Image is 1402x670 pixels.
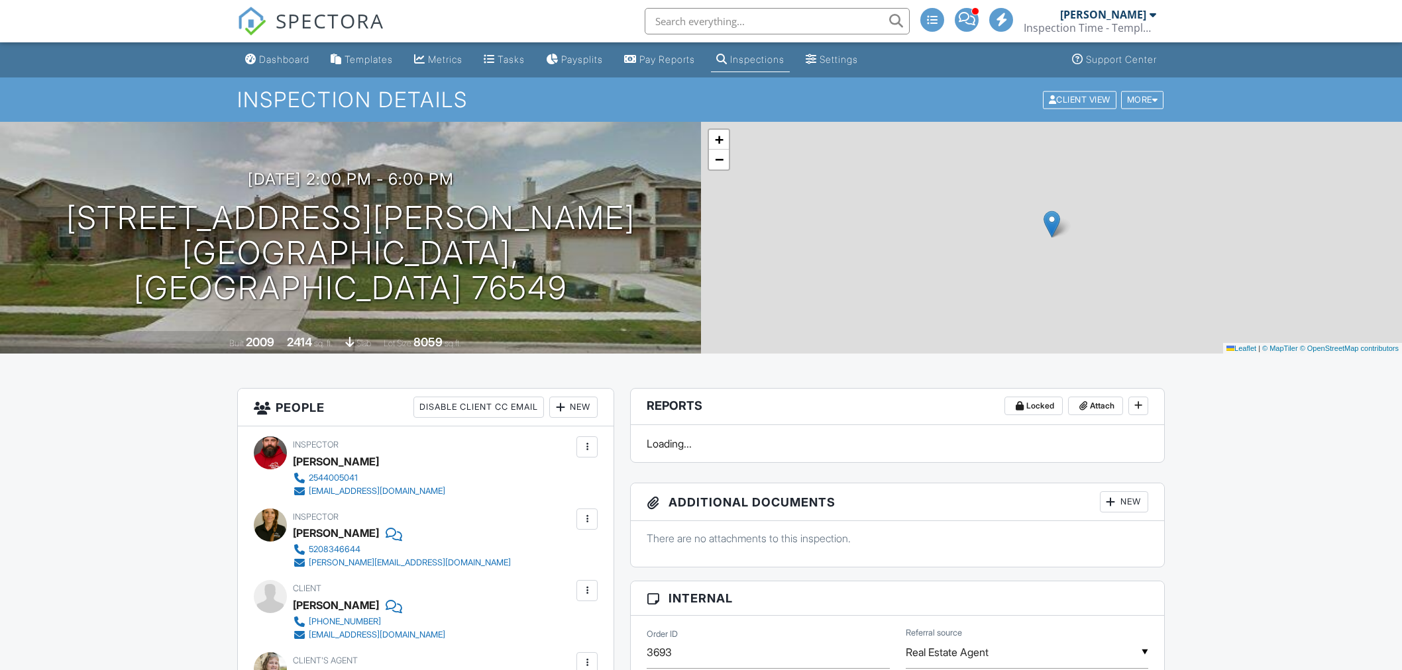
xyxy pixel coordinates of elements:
[409,48,468,72] a: Metrics
[309,473,358,483] div: 2544005041
[1086,54,1157,65] div: Support Center
[1300,344,1399,352] a: © OpenStreetMap contributors
[647,531,1148,546] p: There are no attachments to this inspection.
[645,8,910,34] input: Search everything...
[820,54,858,65] div: Settings
[237,18,384,46] a: SPECTORA
[1262,344,1298,352] a: © MapTiler
[293,440,339,450] span: Inspector
[619,48,700,72] a: Pay Reports
[345,54,393,65] div: Templates
[309,486,445,497] div: [EMAIL_ADDRESS][DOMAIN_NAME]
[309,544,360,555] div: 5208346644
[906,627,962,639] label: Referral source
[1042,94,1120,104] a: Client View
[246,335,274,349] div: 2009
[293,615,445,628] a: [PHONE_NUMBER]
[1060,8,1146,21] div: [PERSON_NAME]
[356,338,371,348] span: slab
[287,335,312,349] div: 2414
[1024,21,1156,34] div: Inspection Time - Temple/Waco
[293,655,358,665] span: Client's Agent
[549,397,598,418] div: New
[259,54,309,65] div: Dashboard
[293,523,379,543] div: [PERSON_NAME]
[715,131,724,148] span: +
[1226,344,1256,352] a: Leaflet
[711,48,790,72] a: Inspections
[21,201,680,305] h1: [STREET_ADDRESS][PERSON_NAME] [GEOGRAPHIC_DATA], [GEOGRAPHIC_DATA] 76549
[293,595,379,615] div: [PERSON_NAME]
[293,628,445,642] a: [EMAIL_ADDRESS][DOMAIN_NAME]
[293,485,445,498] a: [EMAIL_ADDRESS][DOMAIN_NAME]
[1258,344,1260,352] span: |
[293,556,511,569] a: [PERSON_NAME][EMAIL_ADDRESS][DOMAIN_NAME]
[730,54,784,65] div: Inspections
[639,54,695,65] div: Pay Reports
[413,335,443,349] div: 8059
[238,389,614,426] h3: People
[293,583,321,593] span: Client
[293,452,379,471] div: [PERSON_NAME]
[800,48,863,72] a: Settings
[1121,91,1164,109] div: More
[561,54,603,65] div: Paysplits
[498,54,525,65] div: Tasks
[445,338,461,348] span: sq.ft.
[1067,48,1162,72] a: Support Center
[229,338,244,348] span: Built
[293,471,445,485] a: 2544005041
[631,483,1164,521] h3: Additional Documents
[276,7,384,34] span: SPECTORA
[428,54,462,65] div: Metrics
[709,130,729,150] a: Zoom in
[314,338,333,348] span: sq. ft.
[240,48,315,72] a: Dashboard
[709,150,729,169] a: Zoom out
[647,628,678,640] label: Order ID
[413,397,544,418] div: Disable Client CC Email
[237,88,1165,111] h1: Inspection Details
[384,338,411,348] span: Lot Size
[237,7,266,36] img: The Best Home Inspection Software - Spectora
[478,48,530,72] a: Tasks
[248,170,454,188] h3: [DATE] 2:00 pm - 6:00 pm
[1043,91,1116,109] div: Client View
[1044,211,1060,238] img: Marker
[293,543,511,556] a: 5208346644
[293,512,339,522] span: Inspector
[541,48,608,72] a: Paysplits
[715,151,724,167] span: −
[325,48,398,72] a: Templates
[309,616,381,627] div: [PHONE_NUMBER]
[1100,491,1148,512] div: New
[309,557,511,568] div: [PERSON_NAME][EMAIL_ADDRESS][DOMAIN_NAME]
[631,581,1164,616] h3: Internal
[309,630,445,640] div: [EMAIL_ADDRESS][DOMAIN_NAME]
